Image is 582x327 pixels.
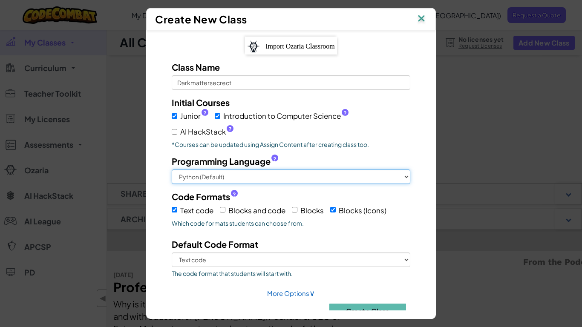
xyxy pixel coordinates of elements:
[220,207,225,212] input: Blocks and code
[172,62,220,72] span: Class Name
[180,126,233,138] span: AI HackStack
[343,110,347,117] span: ?
[172,190,230,203] span: Code Formats
[172,207,177,212] input: Text code
[273,156,277,163] span: ?
[339,206,386,215] span: Blocks (Icons)
[172,129,177,135] input: AI HackStack?
[203,110,207,117] span: ?
[172,239,258,250] span: Default Code Format
[172,219,410,227] span: Which code formats students can choose from.
[215,113,220,119] input: Introduction to Computer Science?
[416,13,427,26] img: IconClose.svg
[172,155,271,167] span: Programming Language
[172,140,410,149] p: *Courses can be updated using Assign Content after creating class too.
[172,113,177,119] input: Junior?
[180,110,208,122] span: Junior
[267,289,315,297] a: More Options
[329,304,406,318] button: Create Class
[228,126,232,132] span: ?
[233,191,236,198] span: ?
[292,207,297,212] input: Blocks
[180,206,213,215] span: Text code
[300,206,324,215] span: Blocks
[155,13,247,26] span: Create New Class
[223,110,349,122] span: Introduction to Computer Science
[172,96,230,109] label: Initial Courses
[265,43,335,50] span: Import Ozaria Classroom
[228,206,285,215] span: Blocks and code
[330,207,336,212] input: Blocks (Icons)
[172,269,410,278] span: The code format that students will start with.
[247,40,260,52] img: ozaria-logo.png
[309,288,315,298] span: ∨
